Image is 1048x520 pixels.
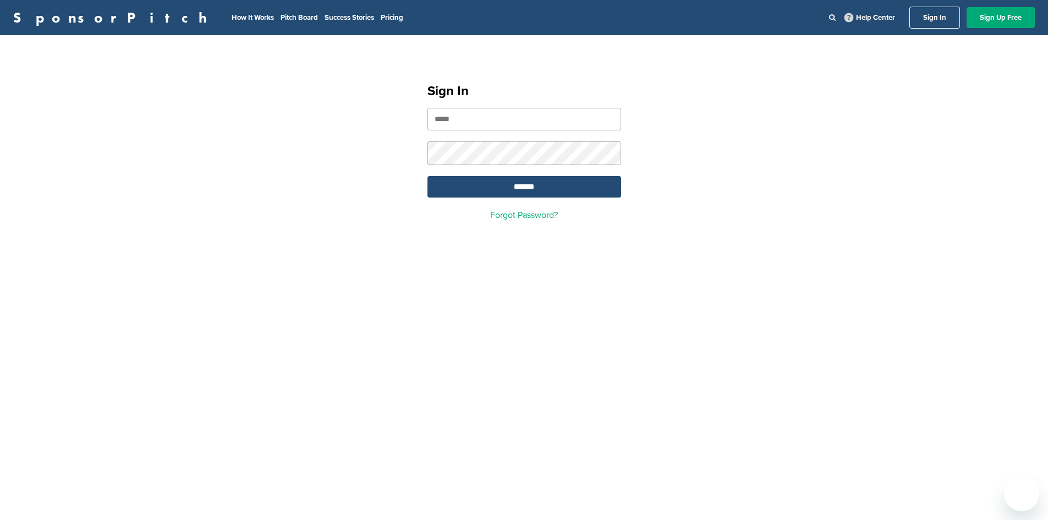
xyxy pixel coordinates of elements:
[427,81,621,101] h1: Sign In
[13,10,214,25] a: SponsorPitch
[490,210,558,221] a: Forgot Password?
[909,7,960,29] a: Sign In
[1004,476,1039,511] iframe: Button to launch messaging window
[967,7,1035,28] a: Sign Up Free
[325,13,374,22] a: Success Stories
[281,13,318,22] a: Pitch Board
[232,13,274,22] a: How It Works
[381,13,403,22] a: Pricing
[842,11,897,24] a: Help Center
